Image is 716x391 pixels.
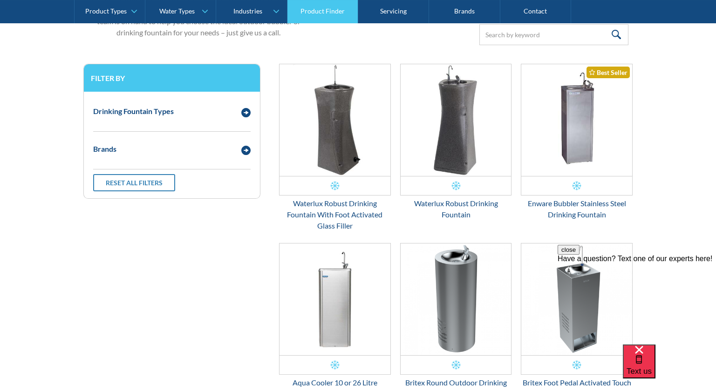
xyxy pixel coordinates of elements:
[479,24,628,45] input: Search by keyword
[401,243,511,355] img: Britex Round Outdoor Drinking Fountain - Refrigerated
[586,67,630,78] div: Best Seller
[159,7,195,15] div: Water Types
[401,64,511,176] img: Waterlux Robust Drinking Fountain
[400,198,512,220] div: Waterlux Robust Drinking Fountain
[521,198,633,220] div: Enware Bubbler Stainless Steel Drinking Fountain
[521,64,632,176] img: Enware Bubbler Stainless Steel Drinking Fountain
[623,344,716,391] iframe: podium webchat widget bubble
[85,7,127,15] div: Product Types
[521,64,633,220] a: Enware Bubbler Stainless Steel Drinking FountainBest SellerEnware Bubbler Stainless Steel Drinkin...
[233,7,262,15] div: Industries
[93,174,175,191] a: Reset all filters
[280,64,390,176] img: Waterlux Robust Drinking Fountain With Foot Activated Glass Filler
[279,64,391,231] a: Waterlux Robust Drinking Fountain With Foot Activated Glass FillerWaterlux Robust Drinking Founta...
[521,243,632,355] img: Britex Foot Pedal Activated Touch Free Drinking Fountain
[280,243,390,355] img: Aqua Cooler 10 or 26 Litre Drinking Fountain
[93,106,174,117] div: Drinking Fountain Types
[93,143,116,155] div: Brands
[558,245,716,357] iframe: podium webchat widget prompt
[279,198,391,231] div: Waterlux Robust Drinking Fountain With Foot Activated Glass Filler
[91,74,253,82] h3: Filter by
[400,64,512,220] a: Waterlux Robust Drinking FountainWaterlux Robust Drinking Fountain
